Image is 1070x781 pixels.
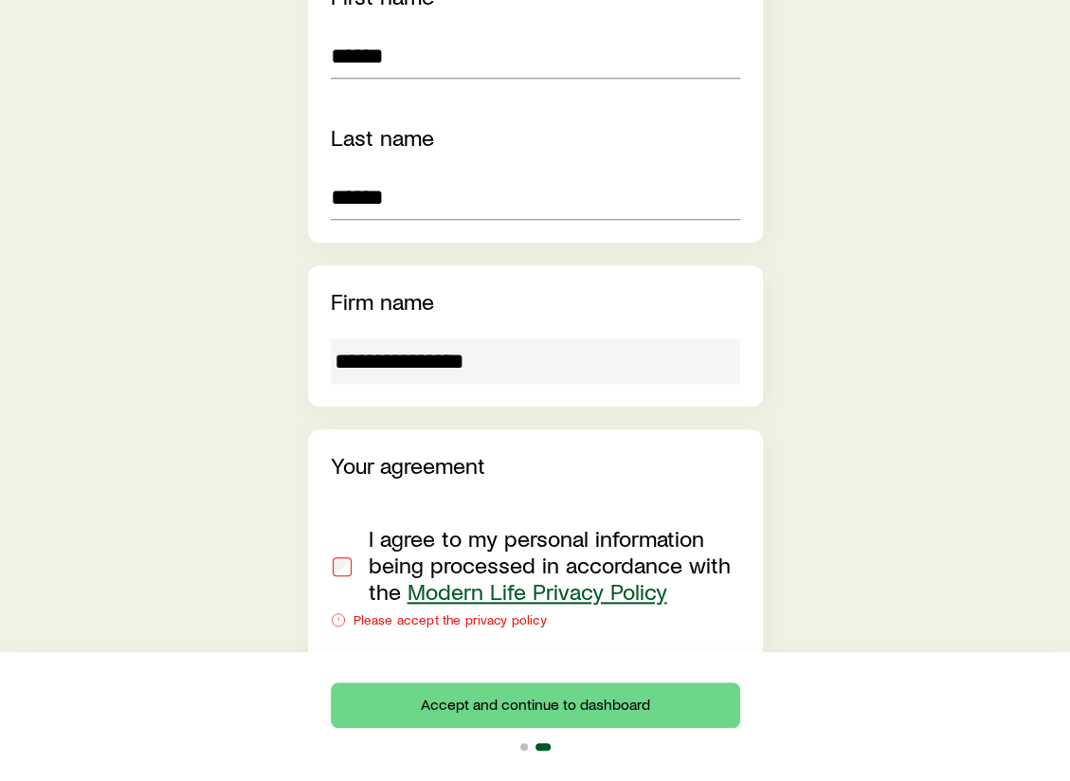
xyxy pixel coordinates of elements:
button: Accept and continue to dashboard [331,682,740,728]
label: Last name [331,123,434,151]
div: Please accept the privacy policy [331,612,740,627]
label: Your agreement [331,451,485,479]
label: Firm name [331,287,434,315]
span: I agree to my personal information being processed in accordance with the [369,524,731,605]
input: I agree to my personal information being processed in accordance with the Modern Life Privacy Policy [333,557,352,576]
a: Modern Life Privacy Policy [408,577,667,605]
